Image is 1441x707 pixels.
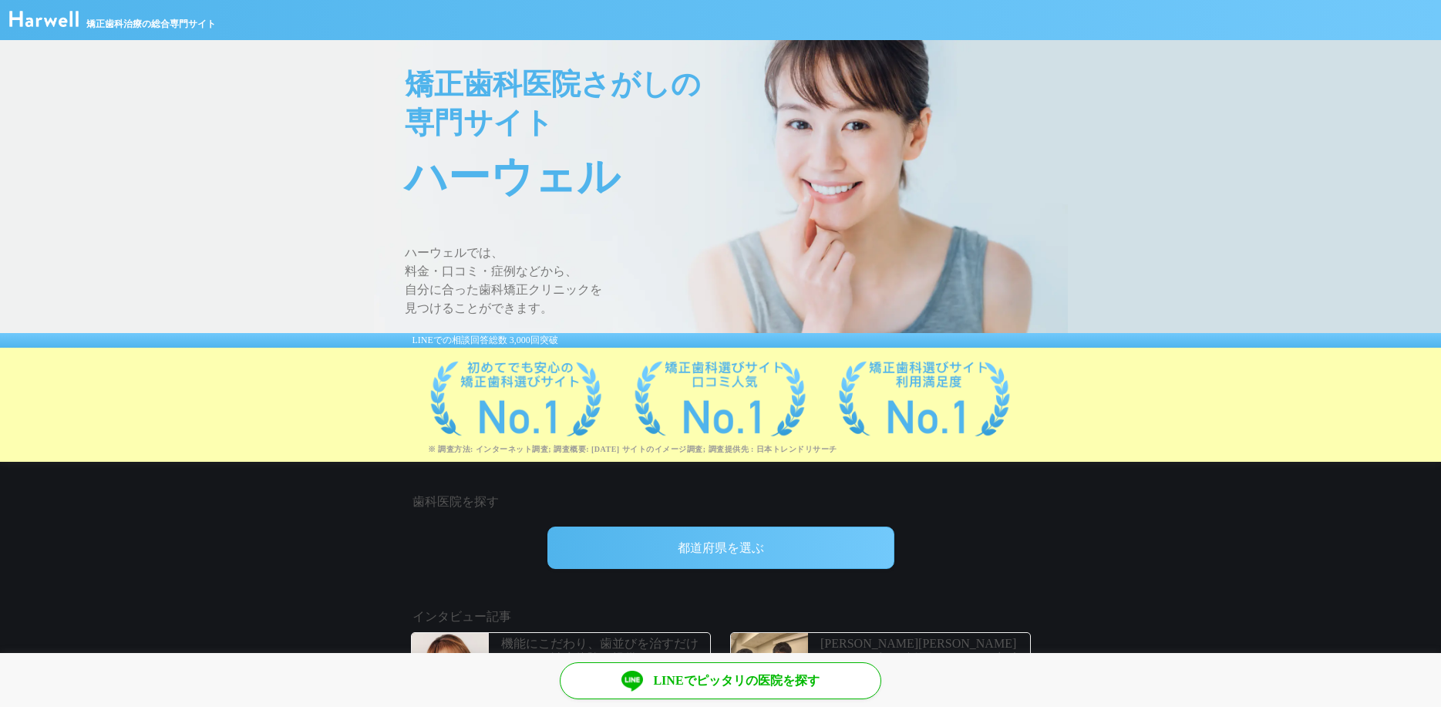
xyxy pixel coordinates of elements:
img: 歯科医師_大沼麻由子先生_アップ [412,633,489,702]
p: 機能にこだわり、歯並びを治すだけではない治療体験を提供したい [501,636,707,665]
h2: インタビュー記事 [412,608,1029,626]
a: LINEでピッタリの医院を探す [560,662,881,699]
span: 自分に合った歯科矯正クリニックを [405,281,1068,299]
span: 矯正歯科医院さがしの [405,65,1068,103]
span: 料金・口コミ・症例などから、 [405,262,1068,281]
span: 見つけることができます。 [405,299,1068,318]
p: ※ 調査方法: インターネット調査; 調査概要: [DATE] サイトのイメージ調査; 調査提供先 : 日本トレンドリサーチ [428,444,1068,454]
a: ハーウェル [9,16,79,29]
span: ハーウェルでは、 [405,244,1068,262]
span: 専門サイト [405,103,1068,142]
span: ハーウェル [405,142,1068,213]
span: 矯正歯科治療の総合専門サイト [86,17,216,31]
img: ハーウェル [9,11,79,27]
div: LINEでの相談回答総数 3,000回突破 [374,333,1068,348]
h2: 歯科医院を探す [412,493,1029,511]
p: [PERSON_NAME][PERSON_NAME]でマウスピース矯正をするなら歯科ハミール[PERSON_NAME]88 [820,636,1026,681]
img: 茂木先生・赤崎先生ツーショット [731,633,808,702]
div: 都道府県を選ぶ [547,527,894,569]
